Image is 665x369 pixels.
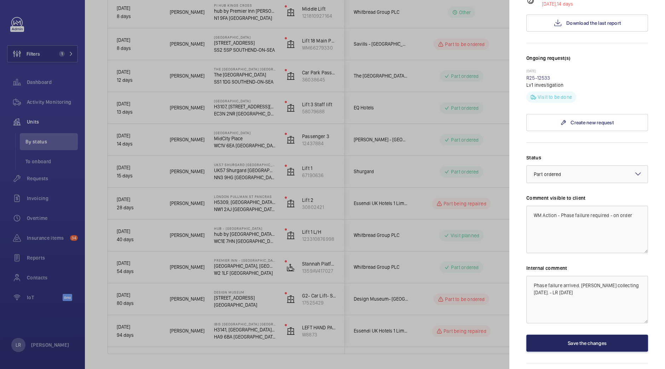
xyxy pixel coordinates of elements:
button: Download the last report [526,15,648,32]
a: Create new request [526,114,648,131]
p: 14 days [542,0,573,7]
a: R25-12533 [526,75,550,81]
button: Save the changes [526,335,648,352]
label: Status [526,154,648,161]
label: Internal comment [526,265,648,272]
p: Lv1 investigation [526,81,648,89]
label: Comment visible to client [526,194,648,201]
span: Part ordered [534,171,561,177]
span: Download the last report [566,20,621,26]
p: Visit to be done [538,93,572,101]
p: [DATE] [526,69,648,74]
h3: Ongoing request(s) [526,55,648,69]
span: [DATE], [542,1,557,7]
